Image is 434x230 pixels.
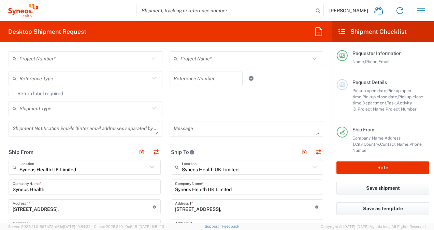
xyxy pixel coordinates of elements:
label: Return label required [9,91,63,96]
span: Server: 2025.21.0-667a72bf6fa [8,225,91,229]
span: Ship From [352,127,374,132]
span: Request Details [352,80,387,85]
span: Country, [364,142,380,147]
h2: Desktop Shipment Request [8,28,86,36]
button: Save as template [336,202,429,215]
span: [DATE] 11:51:43 [139,225,164,229]
span: Contact Name, [380,142,409,147]
span: Client: 2025.21.0-f0c8481 [94,225,164,229]
span: Phone, [365,59,378,64]
span: Department, [362,100,387,105]
button: Rate [336,161,429,174]
span: Name, [352,59,365,64]
span: Pickup open date, [352,88,387,93]
a: Add Reference [246,74,256,83]
input: Shipment, tracking or reference number [136,4,313,17]
h2: Ship To [171,149,194,156]
a: Support [205,224,222,228]
a: Feedback [222,224,239,228]
span: Email [378,59,390,64]
span: Company Name, [352,135,385,141]
span: Project Number [386,106,417,112]
span: Task, [387,100,397,105]
button: Save shipment [336,182,429,195]
span: [PERSON_NAME] [329,8,368,14]
span: [DATE] 10:54:32 [63,225,91,229]
span: Requester Information [352,51,402,56]
span: Pickup close date, [362,94,398,99]
h2: Shipment Checklist [338,28,407,36]
span: City, [355,142,364,147]
span: Project Name, [358,106,386,112]
h2: Ship From [9,149,33,156]
span: Copyright © [DATE]-[DATE] Agistix Inc., All Rights Reserved [321,224,426,230]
